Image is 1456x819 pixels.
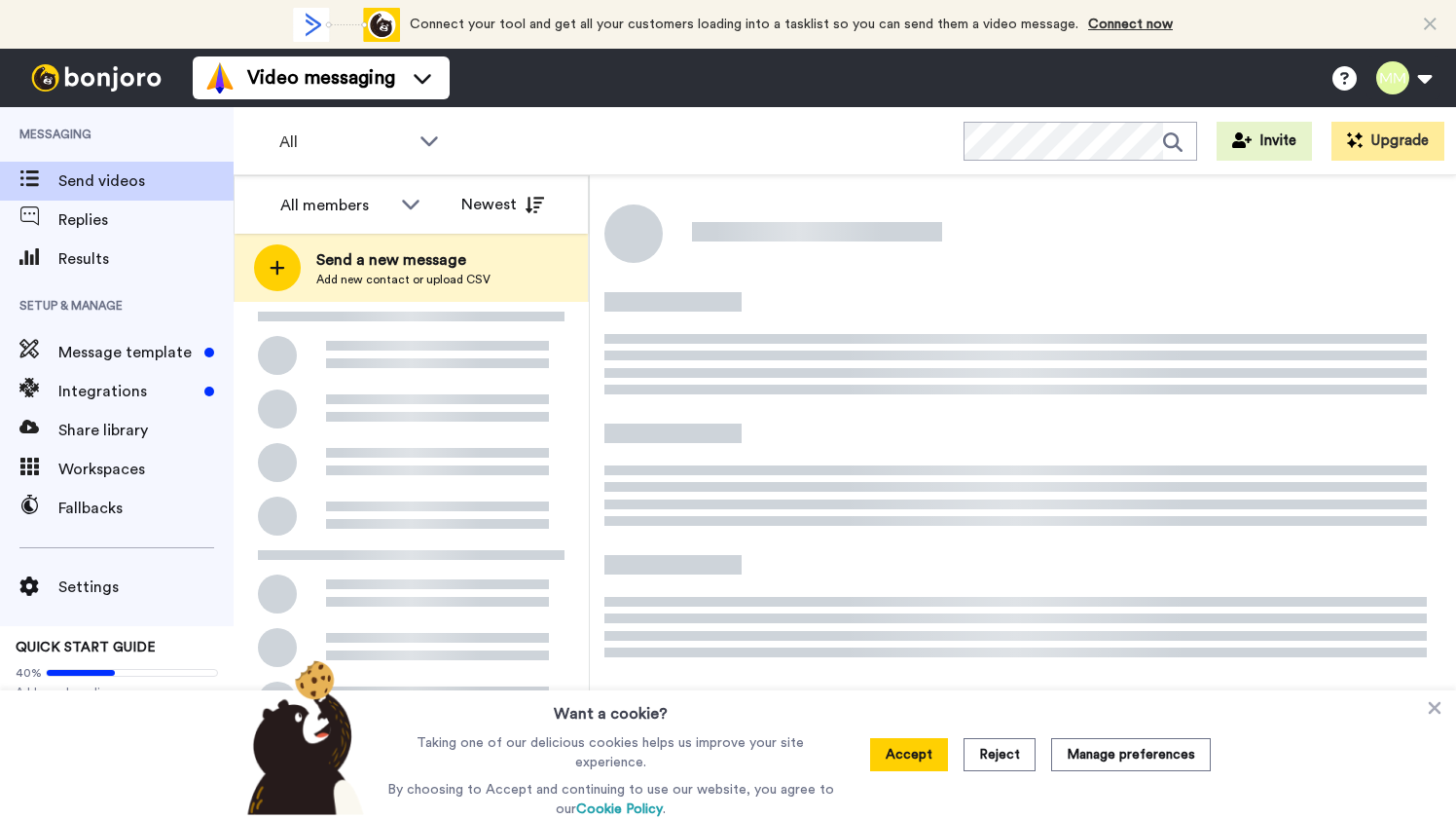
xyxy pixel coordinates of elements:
[58,380,197,403] span: Integrations
[447,185,559,224] button: Newest
[1331,122,1444,161] button: Upgrade
[280,194,391,217] div: All members
[293,8,400,42] div: animation
[870,738,948,771] button: Accept
[58,576,234,599] span: Settings
[204,62,236,93] img: vm-color.svg
[16,665,42,681] span: 40%
[58,458,234,481] span: Workspaces
[1051,738,1211,771] button: Manage preferences
[964,738,1036,771] button: Reject
[554,690,668,726] h3: Want a cookie?
[230,659,374,815] img: bear-with-cookie.png
[316,248,491,272] span: Send a new message
[382,780,839,819] p: By choosing to Accept and continuing to use our website, you agree to our .
[1217,122,1312,161] button: Invite
[58,497,234,520] span: Fallbacks
[58,247,234,271] span: Results
[1088,18,1173,31] a: Connect now
[16,641,156,654] span: QUICK START GUIDE
[247,64,395,92] span: Video messaging
[410,18,1078,31] span: Connect your tool and get all your customers loading into a tasklist so you can send them a video...
[58,341,197,364] span: Message template
[316,272,491,287] span: Add new contact or upload CSV
[382,733,839,772] p: Taking one of our delicious cookies helps us improve your site experience.
[58,419,234,442] span: Share library
[576,802,663,816] a: Cookie Policy
[58,208,234,232] span: Replies
[279,130,410,154] span: All
[16,685,218,700] span: Add your branding
[58,169,234,193] span: Send videos
[23,64,169,92] img: bj-logo-header-white.svg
